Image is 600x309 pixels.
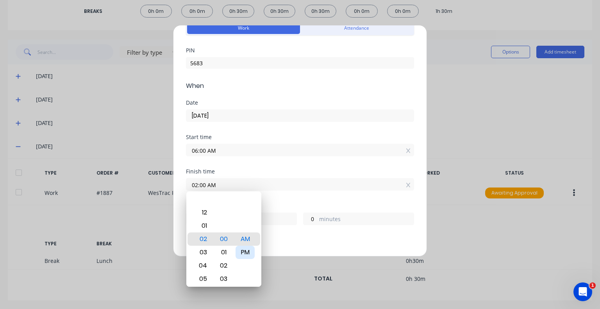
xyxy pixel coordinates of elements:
[193,219,212,232] div: 01
[186,48,414,53] div: PIN
[186,203,414,209] div: Hours worked
[191,191,213,287] div: Hour
[214,259,233,272] div: 02
[193,232,212,246] div: 02
[186,169,414,174] div: Finish time
[186,238,414,243] div: Breaks
[319,215,414,225] label: minutes
[214,232,233,246] div: 00
[193,246,212,259] div: 03
[186,57,414,69] input: Enter PIN
[187,22,300,34] button: Work
[193,272,212,286] div: 05
[189,250,411,260] div: Add breaks
[193,259,212,272] div: 04
[214,246,233,259] div: 01
[236,246,255,259] div: PM
[186,81,414,91] span: When
[300,22,413,34] button: Attendance
[573,282,592,301] iframe: Intercom live chat
[213,191,234,287] div: Minute
[193,206,212,219] div: 12
[186,100,414,105] div: Date
[236,232,255,246] div: AM
[304,213,317,225] input: 0
[186,134,414,140] div: Start time
[214,272,233,286] div: 03
[589,282,596,289] span: 1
